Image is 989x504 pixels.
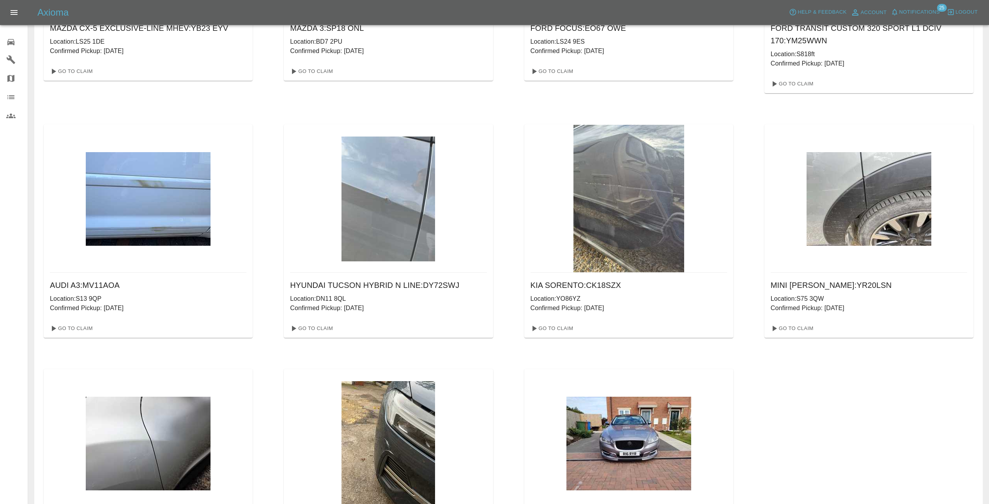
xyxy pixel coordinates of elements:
span: Logout [955,8,978,17]
a: Go To Claim [47,65,95,78]
span: 25 [937,4,947,12]
button: Help & Feedback [787,6,848,18]
button: Open drawer [5,3,23,22]
a: Go To Claim [768,78,816,90]
h6: MINI [PERSON_NAME] : YR20LSN [771,279,967,291]
p: Location: S818ft [771,50,967,59]
p: Location: S13 9QP [50,294,246,303]
a: Go To Claim [287,65,335,78]
p: Location: BD7 2PU [290,37,487,46]
button: Logout [945,6,980,18]
h6: MAZDA CX-5 EXCLUSIVE-LINE MHEV : YB23 EYV [50,22,246,34]
p: Location: S75 3QW [771,294,967,303]
p: Location: LS24 9ES [531,37,727,46]
a: Account [849,6,889,19]
button: Notifications [889,6,942,18]
span: Notifications [899,8,940,17]
a: Go To Claim [287,322,335,335]
a: Go To Claim [527,322,575,335]
h6: FORD FOCUS : EO67 OWE [531,22,727,34]
p: Confirmed Pickup: [DATE] [290,303,487,313]
p: Confirmed Pickup: [DATE] [771,303,967,313]
h6: HYUNDAI TUCSON HYBRID N LINE : DY72SWJ [290,279,487,291]
h6: KIA SORENTO : CK18SZX [531,279,727,291]
p: Confirmed Pickup: [DATE] [50,46,246,56]
p: Confirmed Pickup: [DATE] [50,303,246,313]
p: Location: YO86YZ [531,294,727,303]
p: Confirmed Pickup: [DATE] [531,303,727,313]
h6: MAZDA 3 : SP18 ONL [290,22,487,34]
p: Confirmed Pickup: [DATE] [771,59,967,68]
a: Go To Claim [527,65,575,78]
span: Account [861,8,887,17]
span: Help & Feedback [798,8,846,17]
h6: AUDI A3 : MV11AOA [50,279,246,291]
p: Confirmed Pickup: [DATE] [290,46,487,56]
h6: FORD TRANSIT CUSTOM 320 SPORT L1 DCIV 170 : YM25WWN [771,22,967,47]
p: Location: DN11 8QL [290,294,487,303]
p: Location: LS25 1DE [50,37,246,46]
p: Confirmed Pickup: [DATE] [531,46,727,56]
h5: Axioma [37,6,69,19]
a: Go To Claim [47,322,95,335]
a: Go To Claim [768,322,816,335]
